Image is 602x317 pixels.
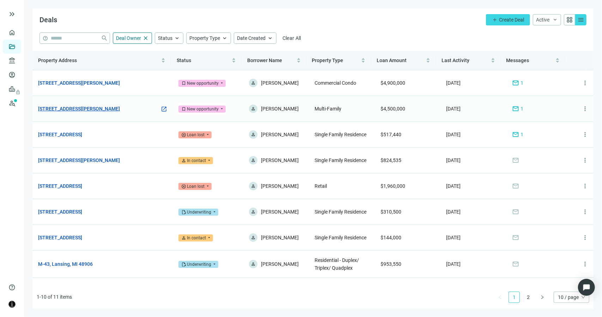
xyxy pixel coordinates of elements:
li: 2 [523,292,534,303]
span: Commercial Condo [315,80,356,86]
span: Property Address [38,58,77,63]
span: cancel [181,184,186,189]
li: Previous Page [494,292,506,303]
div: In contact [187,157,206,164]
span: right [540,295,545,299]
button: addCreate Deal [486,14,530,25]
button: more_vert [578,257,592,271]
span: help [8,284,16,291]
span: $517,440 [381,132,401,137]
div: Open Intercom Messenger [578,279,595,296]
span: Single Family Residence [315,157,366,163]
span: [DATE] [446,106,461,112]
li: Next Page [537,292,548,303]
span: $953,550 [381,261,401,267]
li: 1 [509,292,520,303]
span: Multi-Family [315,106,341,112]
span: cancel [181,132,186,137]
span: more_vert [582,183,589,190]
span: 1 [521,131,523,138]
span: person [251,184,256,189]
span: [PERSON_NAME] [261,156,299,165]
div: Loan lost [187,183,205,190]
span: person [181,158,186,163]
span: more_vert [582,131,589,138]
div: Loan lost [187,131,205,138]
span: mail [512,131,519,138]
span: [DATE] [446,157,461,163]
span: person [251,80,256,85]
span: person [251,262,256,267]
button: more_vert [578,76,592,90]
span: Single Family Residence [315,235,366,240]
span: $4,500,000 [381,106,405,112]
span: [PERSON_NAME] [261,208,299,216]
span: Loan Amount [377,58,407,63]
span: Last Activity [442,58,469,63]
a: 1 [509,292,519,303]
span: [DATE] [446,132,461,137]
span: edit_document [181,210,186,215]
span: Single Family Residence [315,132,366,137]
button: right [537,292,548,303]
span: [DATE] [446,235,461,240]
span: person [251,132,256,137]
span: $1,960,000 [381,183,405,189]
span: 1 [521,105,523,113]
span: Active [536,17,549,23]
span: [DATE] [446,183,461,189]
span: [DATE] [446,261,461,267]
button: more_vert [578,102,592,116]
span: open_in_new [161,106,167,112]
button: more_vert [578,127,592,142]
span: person [251,106,256,111]
span: $144,000 [381,235,401,240]
div: New opportunity [187,80,219,87]
span: more_vert [582,234,589,241]
a: [STREET_ADDRESS] [38,208,82,216]
button: left [494,292,506,303]
span: edit_document [181,262,186,267]
span: mail [512,157,519,164]
span: add [492,17,498,23]
span: more_vert [582,79,589,86]
span: [PERSON_NAME] [261,182,299,190]
span: mail [512,79,519,86]
div: Page Size [554,292,589,303]
span: mail [512,183,519,190]
div: Underwriting [187,261,211,268]
div: Underwriting [187,209,211,216]
span: $824,535 [381,157,401,163]
span: Clear All [282,35,301,41]
a: open_in_new [161,106,167,113]
span: more_vert [582,261,589,268]
span: mail [512,105,519,112]
span: 10 / page [558,292,585,303]
button: Activekeyboard_arrow_down [533,14,561,25]
a: [STREET_ADDRESS] [38,182,82,190]
span: 1 [521,79,523,87]
button: more_vert [578,153,592,167]
span: grid_view [566,16,573,23]
button: more_vert [578,205,592,219]
a: [STREET_ADDRESS][PERSON_NAME] [38,156,120,164]
span: [PERSON_NAME] [261,104,299,113]
a: [STREET_ADDRESS] [38,234,82,241]
span: Status [177,58,191,63]
span: Property Type [312,58,343,63]
img: avatar [9,301,15,307]
span: person [251,209,256,214]
span: Messages [506,58,529,63]
a: [STREET_ADDRESS][PERSON_NAME] [38,105,120,113]
button: more_vert [578,231,592,245]
span: keyboard_arrow_up [221,35,228,41]
span: mail [512,261,519,268]
span: Property Type [189,35,220,41]
span: help [43,36,48,41]
span: keyboard_arrow_down [552,17,558,23]
span: more_vert [582,157,589,164]
span: left [498,295,502,299]
span: person [251,158,256,163]
span: Retail [315,183,327,189]
span: more_vert [582,105,589,112]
